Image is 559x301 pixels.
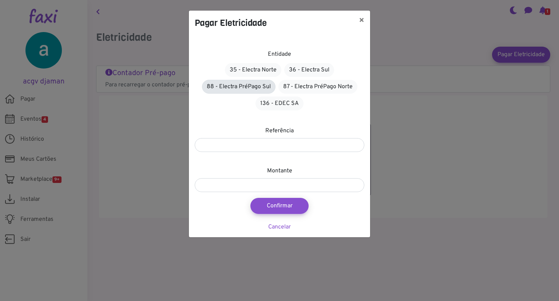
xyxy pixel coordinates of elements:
[195,16,267,30] h4: Pagar Eletricidade
[284,63,334,77] a: 36 - Electra Sul
[202,80,275,94] a: 88 - Electra PréPago Sul
[268,223,291,231] a: Cancelar
[278,80,357,94] a: 87 - Electra PréPago Norte
[268,50,291,59] label: Entidade
[250,198,309,214] button: Confirmar
[225,63,281,77] a: 35 - Electra Norte
[267,167,292,175] label: Montante
[265,126,294,135] label: Referência
[353,11,370,31] button: ×
[255,97,304,110] a: 136 - EDEC SA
